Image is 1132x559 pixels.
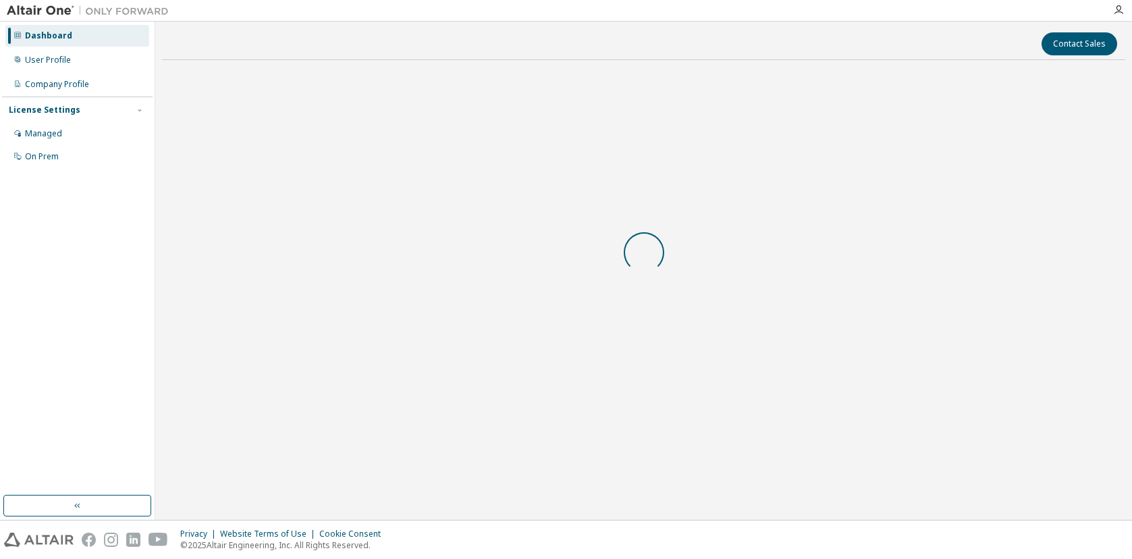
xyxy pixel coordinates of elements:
[25,30,72,41] div: Dashboard
[180,529,220,539] div: Privacy
[82,533,96,547] img: facebook.svg
[7,4,176,18] img: Altair One
[126,533,140,547] img: linkedin.svg
[25,128,62,139] div: Managed
[319,529,389,539] div: Cookie Consent
[9,105,80,115] div: License Settings
[149,533,168,547] img: youtube.svg
[104,533,118,547] img: instagram.svg
[25,55,71,65] div: User Profile
[220,529,319,539] div: Website Terms of Use
[180,539,389,551] p: © 2025 Altair Engineering, Inc. All Rights Reserved.
[1042,32,1117,55] button: Contact Sales
[4,533,74,547] img: altair_logo.svg
[25,79,89,90] div: Company Profile
[25,151,59,162] div: On Prem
